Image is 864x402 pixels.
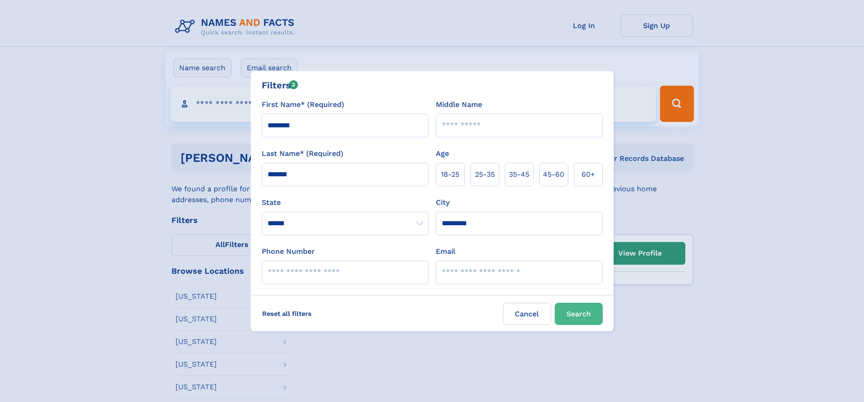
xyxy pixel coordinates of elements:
[262,148,343,159] label: Last Name* (Required)
[581,169,595,180] span: 60+
[436,148,449,159] label: Age
[262,78,298,92] div: Filters
[475,169,495,180] span: 25‑35
[436,99,482,110] label: Middle Name
[436,197,449,208] label: City
[441,169,459,180] span: 18‑25
[262,197,429,208] label: State
[543,169,564,180] span: 45‑60
[509,169,529,180] span: 35‑45
[555,303,603,325] button: Search
[256,303,317,325] label: Reset all filters
[436,246,455,257] label: Email
[262,99,344,110] label: First Name* (Required)
[262,246,315,257] label: Phone Number
[503,303,551,325] label: Cancel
